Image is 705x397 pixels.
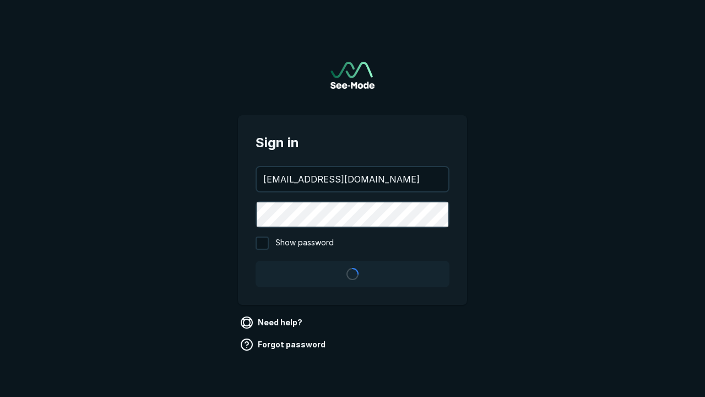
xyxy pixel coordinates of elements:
img: See-Mode Logo [330,62,375,89]
span: Show password [275,237,334,250]
a: Need help? [238,314,307,331]
a: Go to sign in [330,62,375,89]
a: Forgot password [238,336,330,353]
input: your@email.com [257,167,448,191]
span: Sign in [256,133,449,153]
